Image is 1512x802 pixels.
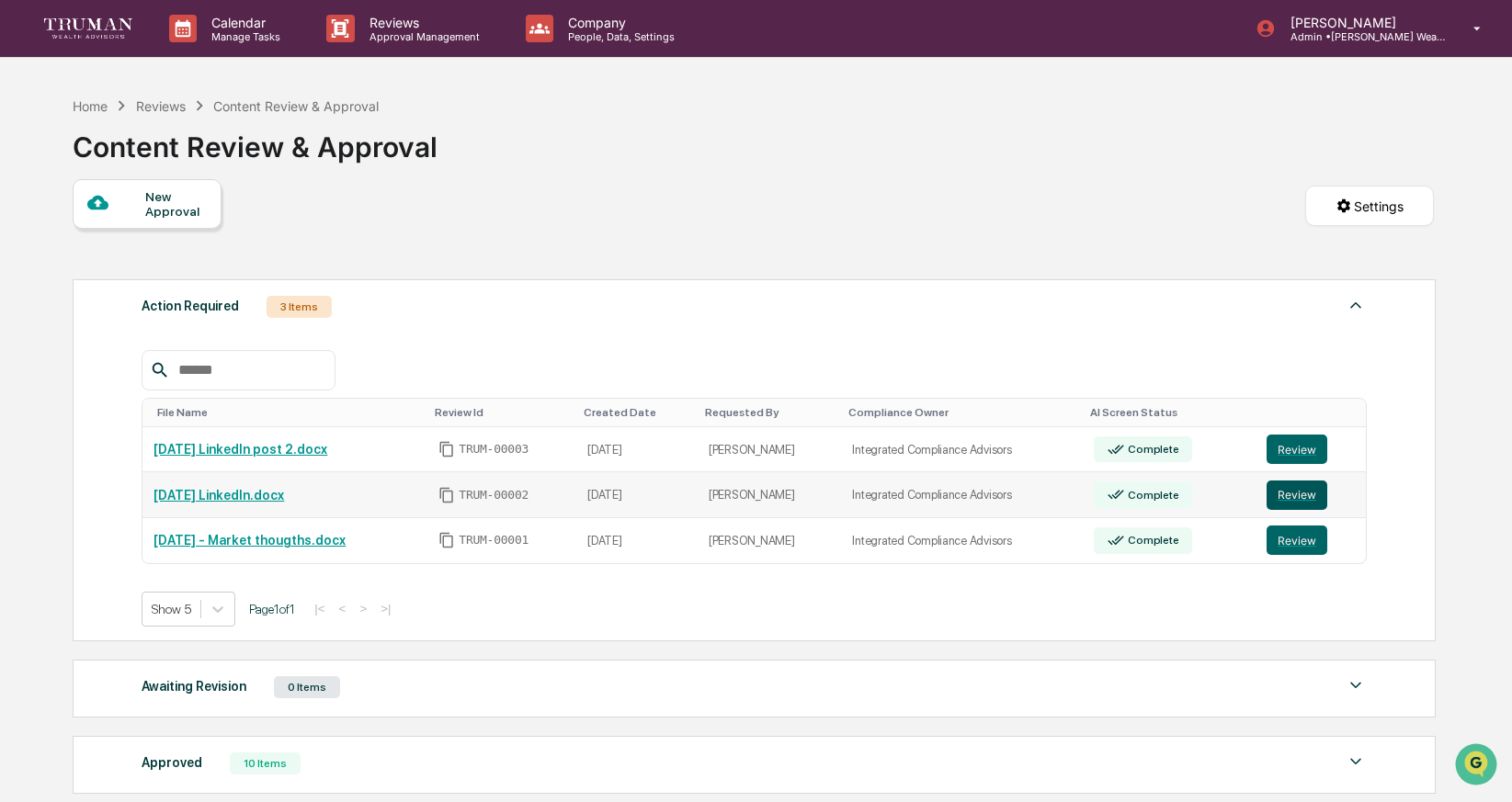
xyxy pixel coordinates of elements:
[576,427,698,473] td: [DATE]
[354,601,372,616] button: >
[1270,406,1359,419] div: Toggle SortBy
[197,15,290,30] p: Calendar
[848,406,1074,419] div: Toggle SortBy
[1305,186,1434,226] button: Settings
[230,752,301,774] div: 10 Items
[1276,15,1447,30] p: [PERSON_NAME]
[37,232,119,250] span: Preclearance
[11,224,126,257] a: 🖐️Preclearance
[435,406,569,419] div: Toggle SortBy
[142,294,239,318] div: Action Required
[459,533,529,548] span: TRUM-00001
[1267,435,1355,464] a: Review
[355,30,489,43] p: Approval Management
[1276,30,1447,43] p: Admin • [PERSON_NAME] Wealth
[136,98,186,114] div: Reviews
[142,751,202,774] div: Approved
[841,472,1082,518] td: Integrated Compliance Advisors
[18,141,51,174] img: 1746055101610-c473b297-6a78-478c-a979-82029cc54cd1
[1124,443,1178,456] div: Complete
[133,233,148,248] div: 🗄️
[313,146,335,168] button: Start new chat
[334,601,352,616] button: <
[18,233,33,248] div: 🖐️
[213,98,379,114] div: Content Review & Approval
[698,518,841,563] td: [PERSON_NAME]
[1090,406,1248,419] div: Toggle SortBy
[1267,480,1355,510] a: Review
[438,441,455,457] span: Copy Id
[157,406,420,419] div: Toggle SortBy
[1124,534,1178,547] div: Complete
[73,98,108,114] div: Home
[841,427,1082,473] td: Integrated Compliance Advisors
[18,268,33,283] div: 🔎
[1453,741,1503,791] iframe: Open customer support
[438,532,455,548] span: Copy Id
[63,141,301,159] div: Start new chat
[1267,435,1327,464] button: Review
[553,15,684,30] p: Company
[1124,489,1178,502] div: Complete
[152,232,228,250] span: Attestations
[1345,294,1367,316] img: caret
[142,674,246,698] div: Awaiting Revision
[1267,480,1327,510] button: Review
[153,533,346,548] a: [DATE] - Market thougths.docx
[44,18,132,38] img: logo
[375,601,396,616] button: >|
[1267,525,1355,555] a: Review
[576,518,698,563] td: [DATE]
[37,266,116,285] span: Data Lookup
[1345,751,1367,773] img: caret
[267,296,332,318] div: 3 Items
[698,427,841,473] td: [PERSON_NAME]
[73,116,438,164] div: Content Review & Approval
[126,224,235,257] a: 🗄️Attestations
[197,30,290,43] p: Manage Tasks
[459,442,529,457] span: TRUM-00003
[355,15,489,30] p: Reviews
[145,189,207,219] div: New Approval
[584,406,690,419] div: Toggle SortBy
[438,487,455,503] span: Copy Id
[698,472,841,518] td: [PERSON_NAME]
[459,488,529,503] span: TRUM-00002
[553,30,684,43] p: People, Data, Settings
[576,472,698,518] td: [DATE]
[153,442,327,457] a: [DATE] LinkedIn post 2.docx
[705,406,834,419] div: Toggle SortBy
[18,39,335,68] p: How can we help?
[1345,674,1367,696] img: caret
[309,601,330,616] button: |<
[841,518,1082,563] td: Integrated Compliance Advisors
[63,159,233,174] div: We're available if you need us!
[183,311,222,325] span: Pylon
[11,259,123,292] a: 🔎Data Lookup
[274,676,340,698] div: 0 Items
[130,311,222,325] a: Powered byPylon
[153,488,284,503] a: [DATE] LinkedIn.docx
[249,602,295,616] span: Page 1 of 1
[1267,525,1327,555] button: Review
